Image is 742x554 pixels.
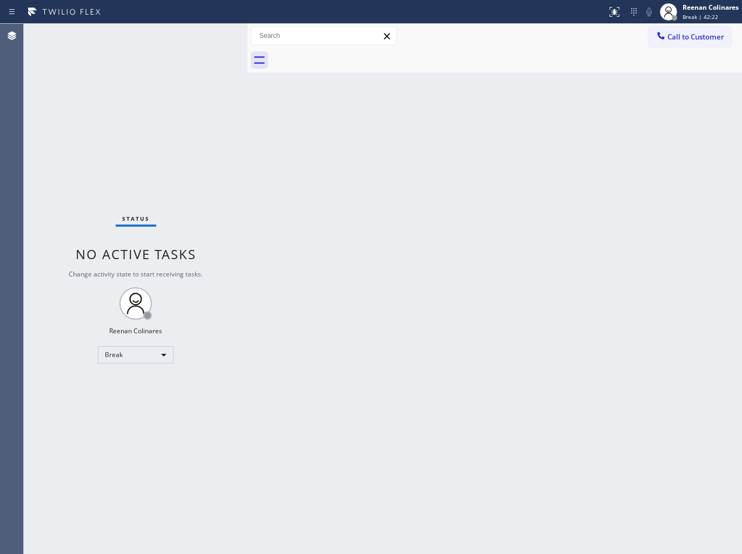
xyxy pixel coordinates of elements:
[667,32,724,42] span: Call to Customer
[649,27,731,47] button: Call to Customer
[122,215,150,222] span: Status
[69,269,203,279] span: Change activity state to start receiving tasks.
[109,326,162,335] div: Reenan Colinares
[98,346,173,364] div: Break
[251,27,396,44] input: Search
[683,3,739,12] div: Reenan Colinares
[76,245,196,263] span: No active tasks
[641,4,657,19] button: Mute
[683,13,718,21] span: Break | 42:22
